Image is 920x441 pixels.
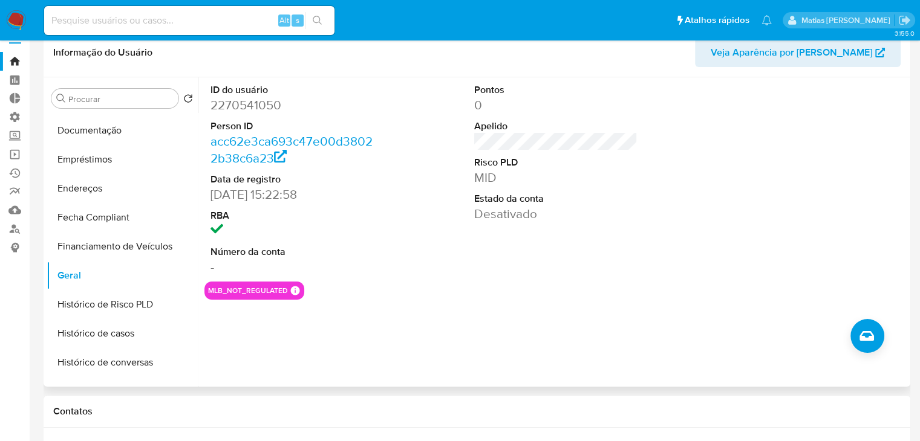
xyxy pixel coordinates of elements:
button: Histórico de Risco PLD [47,290,198,319]
button: Endereços [47,174,198,203]
span: 3.155.0 [894,28,914,38]
dt: RBA [210,209,374,222]
button: Financiamento de Veículos [47,232,198,261]
span: s [296,14,299,26]
dt: Risco PLD [474,156,638,169]
dt: Apelido [474,120,638,133]
input: Pesquise usuários ou casos... [44,13,334,28]
dt: Person ID [210,120,374,133]
button: Fecha Compliant [47,203,198,232]
dt: Número da conta [210,245,374,259]
button: search-icon [305,12,330,29]
h1: Informação do Usuário [53,47,152,59]
button: Histórico de conversas [47,348,198,377]
dd: MID [474,169,638,186]
button: Histórico de casos [47,319,198,348]
dt: Estado da conta [474,192,638,205]
button: IV Challenges [47,377,198,406]
h1: Contatos [53,405,901,417]
input: Procurar [68,94,174,105]
button: Retornar ao pedido padrão [183,94,193,107]
a: Sair [898,14,911,27]
dd: Desativado [474,205,638,222]
button: Empréstimos [47,145,198,174]
p: matias.logusso@mercadopago.com.br [801,14,894,26]
button: Documentação [47,116,198,145]
a: acc62e3ca693c47e00d38022b38c6a23 [210,132,373,167]
a: Notificações [762,15,772,25]
button: mlb_not_regulated [208,288,288,293]
span: Atalhos rápidos [685,14,749,27]
button: Geral [47,261,198,290]
span: Veja Aparência por [PERSON_NAME] [711,38,872,67]
dd: - [210,259,374,275]
dd: 2270541050 [210,97,374,114]
dt: Data de registro [210,173,374,186]
span: Alt [279,14,289,26]
dt: ID do usuário [210,83,374,97]
button: Veja Aparência por [PERSON_NAME] [695,38,901,67]
dt: Pontos [474,83,638,97]
dd: [DATE] 15:22:58 [210,186,374,203]
dd: 0 [474,97,638,114]
button: Procurar [56,94,66,103]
